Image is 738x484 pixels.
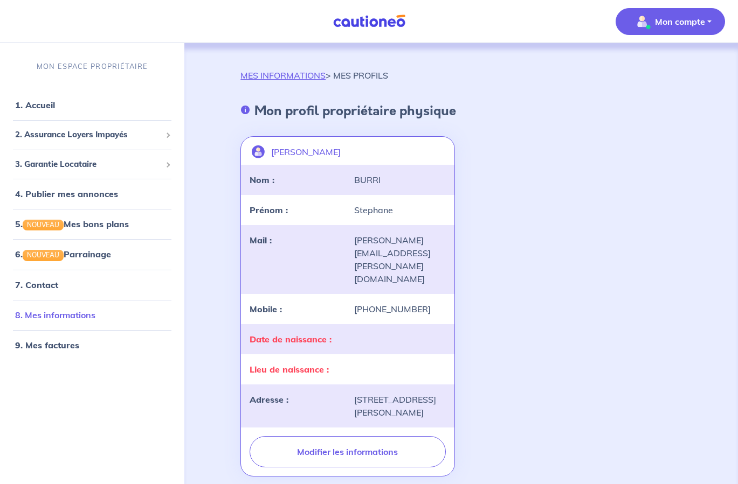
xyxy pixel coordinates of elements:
div: [PHONE_NUMBER] [348,303,452,315]
div: 9. Mes factures [4,334,180,355]
strong: Nom : [250,174,274,185]
div: 1. Accueil [4,94,180,116]
p: MON ESPACE PROPRIÉTAIRE [37,61,148,72]
a: 8. Mes informations [15,309,95,320]
a: 6.NOUVEAUParrainage [15,249,111,259]
strong: Date de naissance : [250,334,332,345]
div: 2. Assurance Loyers Impayés [4,124,180,145]
a: 7. Contact [15,279,58,290]
img: Cautioneo [329,15,410,28]
div: 8. Mes informations [4,304,180,325]
p: Mon compte [655,15,705,28]
a: 1. Accueil [15,100,55,110]
a: 9. Mes factures [15,339,79,350]
div: [PERSON_NAME][EMAIL_ADDRESS][PERSON_NAME][DOMAIN_NAME] [348,234,452,285]
div: 7. Contact [4,273,180,295]
p: > MES PROFILS [240,69,388,82]
a: 5.NOUVEAUMes bons plans [15,219,129,229]
div: [STREET_ADDRESS][PERSON_NAME] [348,393,452,419]
a: MES INFORMATIONS [240,70,326,81]
img: illu_account_valid_menu.svg [633,13,651,30]
img: illu_account.svg [252,145,265,158]
div: 6.NOUVEAUParrainage [4,243,180,265]
button: Modifier les informations [250,436,445,467]
strong: Prénom : [250,205,288,215]
button: illu_account_valid_menu.svgMon compte [616,8,725,35]
span: 2. Assurance Loyers Impayés [15,129,161,141]
strong: Adresse : [250,394,288,405]
strong: Mail : [250,235,272,245]
strong: Mobile : [250,304,282,314]
p: [PERSON_NAME] [271,145,341,158]
h4: Mon profil propriétaire physique [254,103,456,119]
a: 4. Publier mes annonces [15,188,118,199]
div: 5.NOUVEAUMes bons plans [4,213,180,235]
div: 4. Publier mes annonces [4,183,180,205]
span: 3. Garantie Locataire [15,158,161,171]
strong: Lieu de naissance : [250,364,329,375]
div: 3. Garantie Locataire [4,154,180,175]
div: Stephane [348,204,452,216]
div: BURRI [348,173,452,186]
